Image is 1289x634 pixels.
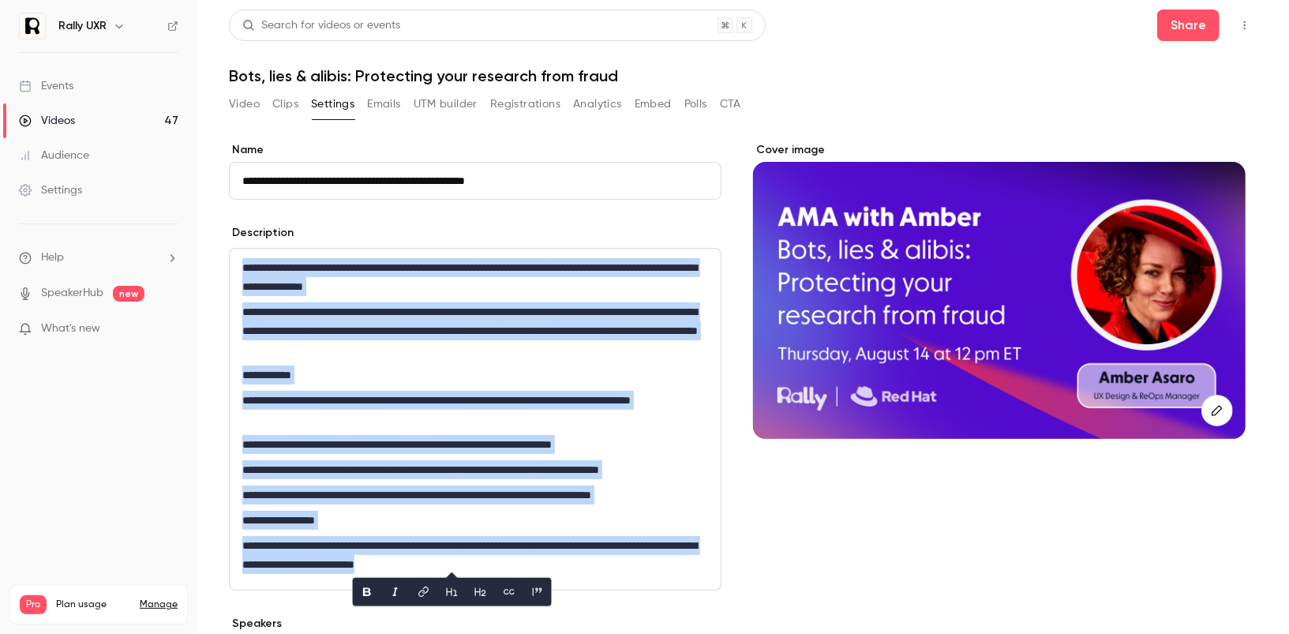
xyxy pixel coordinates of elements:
[367,92,400,117] button: Emails
[720,92,741,117] button: CTA
[19,78,73,94] div: Events
[411,580,437,605] button: link
[19,182,82,198] div: Settings
[1232,13,1257,38] button: Top Bar Actions
[753,142,1246,158] label: Cover image
[20,13,45,39] img: Rally UXR
[19,148,89,163] div: Audience
[490,92,560,117] button: Registrations
[113,286,144,302] span: new
[311,92,354,117] button: Settings
[41,321,100,337] span: What's new
[242,17,400,34] div: Search for videos or events
[140,598,178,611] a: Manage
[1157,9,1220,41] button: Share
[229,142,721,158] label: Name
[229,66,1257,85] h1: Bots, lies & alibis: Protecting your research from fraud
[159,322,178,336] iframe: Noticeable Trigger
[573,92,622,117] button: Analytics
[383,580,408,605] button: italic
[41,249,64,266] span: Help
[58,18,107,34] h6: Rally UXR
[230,249,721,590] div: editor
[635,92,672,117] button: Embed
[41,285,103,302] a: SpeakerHub
[19,113,75,129] div: Videos
[229,92,260,117] button: Video
[414,92,478,117] button: UTM builder
[20,595,47,614] span: Pro
[684,92,707,117] button: Polls
[354,580,380,605] button: bold
[56,598,130,611] span: Plan usage
[525,580,550,605] button: blockquote
[19,249,178,266] li: help-dropdown-opener
[229,225,294,241] label: Description
[272,92,298,117] button: Clips
[229,616,721,632] p: Speakers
